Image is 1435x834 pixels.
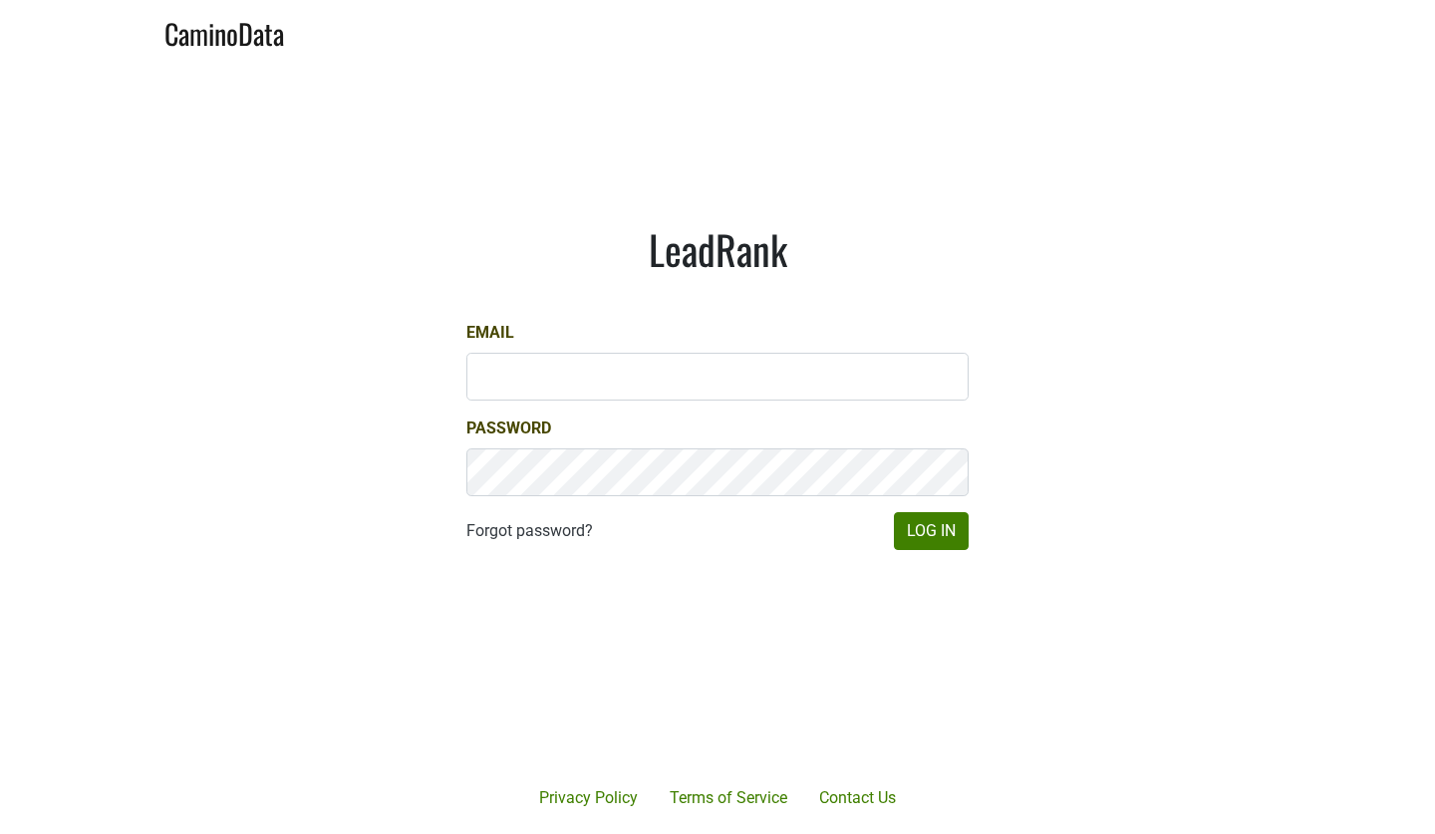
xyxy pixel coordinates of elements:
[803,778,912,818] a: Contact Us
[466,225,969,273] h1: LeadRank
[654,778,803,818] a: Terms of Service
[466,519,593,543] a: Forgot password?
[894,512,969,550] button: Log In
[466,417,551,440] label: Password
[523,778,654,818] a: Privacy Policy
[164,8,284,55] a: CaminoData
[466,321,514,345] label: Email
